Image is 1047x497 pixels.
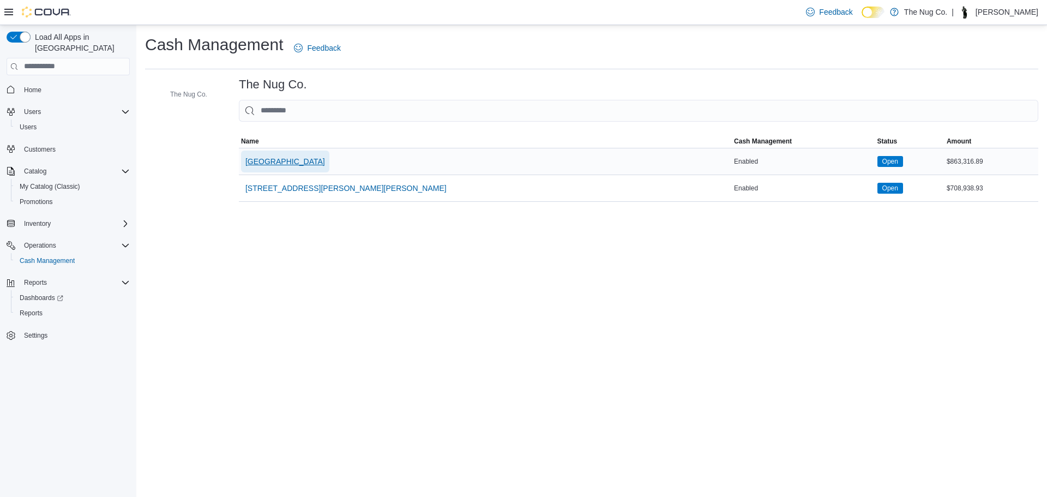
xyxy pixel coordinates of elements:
a: Dashboards [15,291,68,304]
span: Open [877,183,903,194]
p: The Nug Co. [904,5,947,19]
span: Feedback [307,43,340,53]
button: Settings [2,327,134,343]
span: Load All Apps in [GEOGRAPHIC_DATA] [31,32,130,53]
span: Reports [20,276,130,289]
span: Inventory [20,217,130,230]
button: Reports [20,276,51,289]
nav: Complex example [7,77,130,372]
span: Dashboards [15,291,130,304]
button: Inventory [20,217,55,230]
button: Catalog [20,165,51,178]
span: Open [882,157,898,166]
span: Feedback [819,7,852,17]
span: [GEOGRAPHIC_DATA] [245,156,325,167]
span: Customers [24,145,56,154]
button: My Catalog (Classic) [11,179,134,194]
button: Users [20,105,45,118]
button: Cash Management [11,253,134,268]
span: Reports [24,278,47,287]
div: $708,938.93 [944,182,1038,195]
button: Reports [2,275,134,290]
span: Promotions [15,195,130,208]
span: [STREET_ADDRESS][PERSON_NAME][PERSON_NAME] [245,183,447,194]
div: Enabled [732,155,875,168]
span: Open [877,156,903,167]
a: Feedback [802,1,857,23]
button: Users [11,119,134,135]
button: [STREET_ADDRESS][PERSON_NAME][PERSON_NAME] [241,177,451,199]
span: Users [20,105,130,118]
div: $863,316.89 [944,155,1038,168]
a: Cash Management [15,254,79,267]
span: Customers [20,142,130,156]
button: Home [2,82,134,98]
span: Name [241,137,259,146]
span: Catalog [24,167,46,176]
button: Name [239,135,732,148]
button: The Nug Co. [155,88,212,101]
span: Operations [24,241,56,250]
span: My Catalog (Classic) [20,182,80,191]
a: Dashboards [11,290,134,306]
span: My Catalog (Classic) [15,180,130,193]
button: Operations [2,238,134,253]
button: Promotions [11,194,134,209]
button: Users [2,104,134,119]
div: Enabled [732,182,875,195]
input: This is a search bar. As you type, the results lower in the page will automatically filter. [239,100,1038,122]
p: [PERSON_NAME] [976,5,1038,19]
span: Reports [15,307,130,320]
a: My Catalog (Classic) [15,180,85,193]
span: Home [24,86,41,94]
span: Cash Management [15,254,130,267]
button: Customers [2,141,134,157]
span: Users [20,123,37,131]
span: Cash Management [734,137,792,146]
span: Open [882,183,898,193]
button: Amount [944,135,1038,148]
h1: Cash Management [145,34,283,56]
a: Customers [20,143,60,156]
button: Inventory [2,216,134,231]
span: Users [24,107,41,116]
button: [GEOGRAPHIC_DATA] [241,151,329,172]
span: Settings [20,328,130,342]
a: Home [20,83,46,97]
span: The Nug Co. [170,90,207,99]
a: Promotions [15,195,57,208]
p: | [952,5,954,19]
span: Dashboards [20,294,63,302]
img: Cova [22,7,71,17]
button: Cash Management [732,135,875,148]
input: Dark Mode [862,7,884,18]
button: Catalog [2,164,134,179]
span: Users [15,121,130,134]
span: Promotions [20,197,53,206]
span: Home [20,83,130,97]
button: Reports [11,306,134,321]
a: Users [15,121,41,134]
span: Amount [947,137,971,146]
a: Settings [20,329,52,342]
span: Cash Management [20,256,75,265]
span: Dark Mode [862,18,862,19]
a: Reports [15,307,47,320]
span: Inventory [24,219,51,228]
button: Status [875,135,944,148]
a: Feedback [290,37,345,59]
span: Operations [20,239,130,252]
span: Status [877,137,898,146]
h3: The Nug Co. [239,78,307,91]
span: Catalog [20,165,130,178]
button: Operations [20,239,61,252]
span: Settings [24,331,47,340]
div: Thomas Leeder [958,5,971,19]
span: Reports [20,309,43,318]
